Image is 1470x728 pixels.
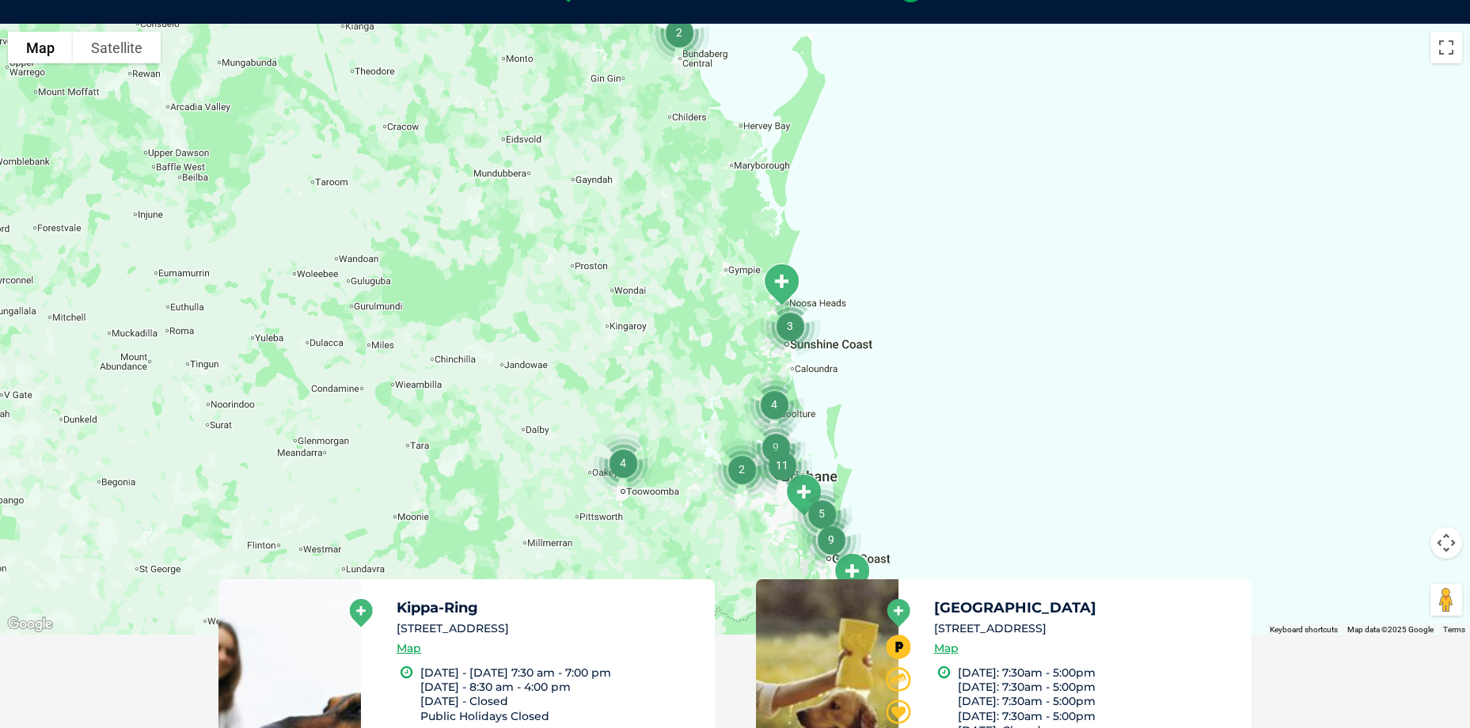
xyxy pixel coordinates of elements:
[777,467,830,523] div: Beenleigh
[8,32,73,63] button: Show street map
[755,256,807,313] div: Noosa Civic
[420,665,701,723] li: [DATE] - [DATE] 7:30 am - 7:00 pm [DATE] - 8:30 am - 4:00 pm [DATE] - Closed Public Holidays Closed
[705,433,778,506] div: 2
[1430,527,1462,559] button: Map camera controls
[826,546,878,602] div: Tweed Heads
[587,427,659,499] div: 4
[73,32,161,63] button: Show satellite imagery
[4,614,56,635] a: Click to see this area on Google Maps
[934,620,1238,637] li: [STREET_ADDRESS]
[4,614,56,635] img: Google
[739,411,812,483] div: 9
[1430,584,1462,616] button: Drag Pegman onto the map to open Street View
[1347,625,1434,634] span: Map data ©2025 Google
[785,477,858,550] div: 5
[397,620,701,637] li: [STREET_ADDRESS]
[795,503,868,576] div: 9
[934,601,1238,615] h5: [GEOGRAPHIC_DATA]
[754,290,826,362] div: 3
[738,368,811,441] div: 4
[1430,32,1462,63] button: Toggle fullscreen view
[1270,624,1338,635] button: Keyboard shortcuts
[1443,625,1465,634] a: Terms
[397,639,421,658] a: Map
[934,639,959,658] a: Map
[397,601,701,615] h5: Kippa-Ring
[746,429,819,502] div: 11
